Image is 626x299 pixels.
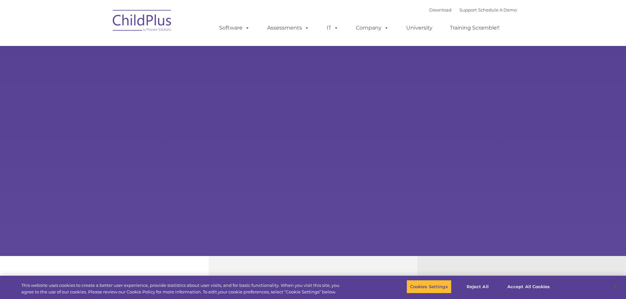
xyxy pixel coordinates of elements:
font: | [429,7,517,12]
img: ChildPlus by Procare Solutions [109,5,175,38]
a: Assessments [261,21,316,34]
button: Cookies Settings [406,280,452,294]
a: University [400,21,439,34]
a: Software [213,21,256,34]
button: Close [608,280,623,294]
a: Download [429,7,452,12]
a: Schedule A Demo [478,7,517,12]
a: Company [349,21,395,34]
button: Accept All Cookies [504,280,553,294]
a: Support [459,7,477,12]
a: Training Scramble!! [443,21,506,34]
a: IT [320,21,345,34]
button: Reject All [457,280,498,294]
div: This website uses cookies to create a better user experience, provide statistics about user visit... [21,282,344,295]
